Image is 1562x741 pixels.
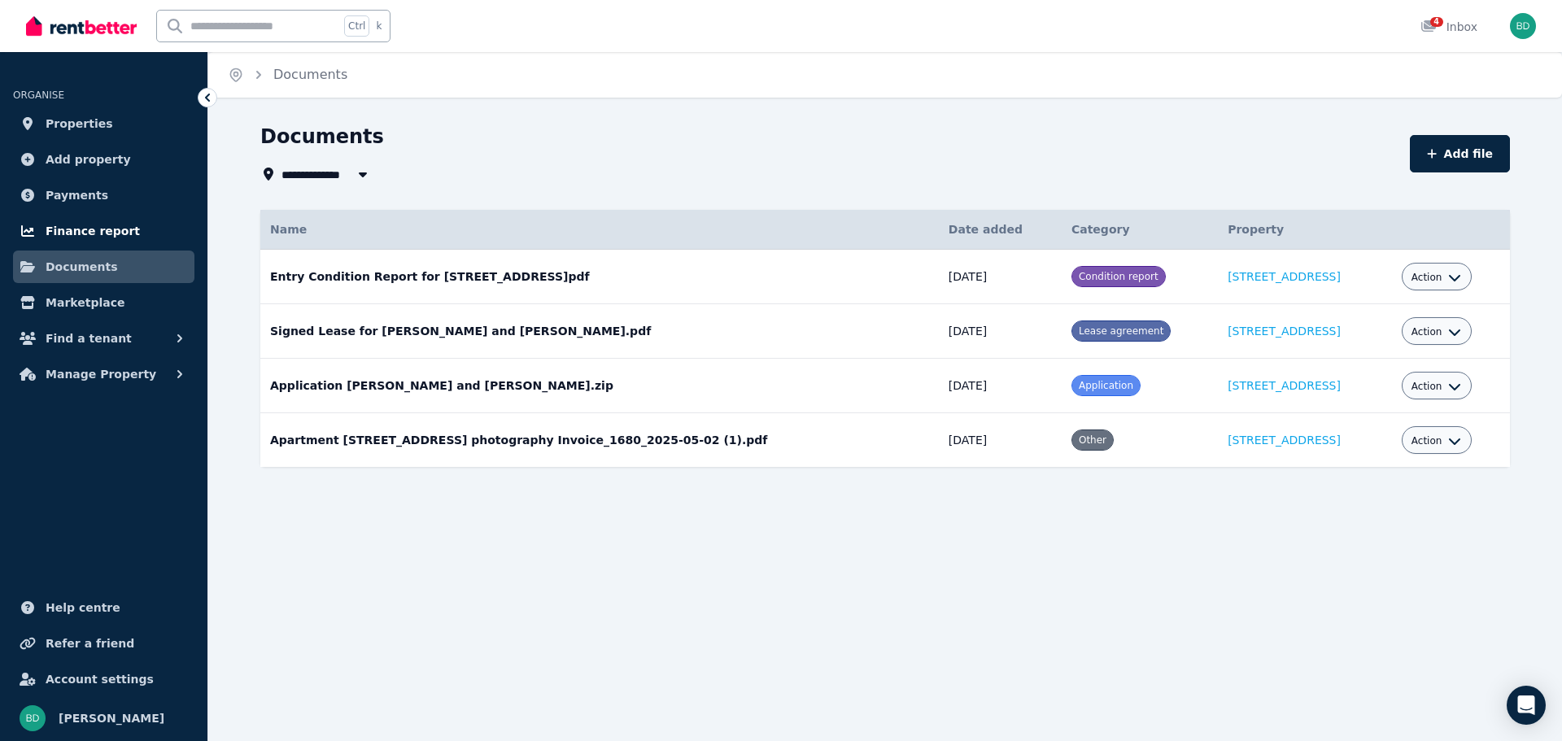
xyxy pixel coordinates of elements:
[13,215,194,247] a: Finance report
[939,210,1062,250] th: Date added
[260,304,939,359] td: Signed Lease for [PERSON_NAME] and [PERSON_NAME].pdf
[13,591,194,624] a: Help centre
[1079,325,1163,337] span: Lease agreement
[376,20,382,33] span: k
[208,52,367,98] nav: Breadcrumb
[1228,379,1341,392] a: [STREET_ADDRESS]
[1411,434,1442,447] span: Action
[46,293,124,312] span: Marketplace
[1411,380,1462,393] button: Action
[1228,325,1341,338] a: [STREET_ADDRESS]
[13,89,64,101] span: ORGANISE
[46,329,132,348] span: Find a tenant
[1411,325,1442,338] span: Action
[1079,380,1133,391] span: Application
[1430,17,1443,27] span: 4
[1079,271,1158,282] span: Condition report
[1411,271,1462,284] button: Action
[59,708,164,728] span: [PERSON_NAME]
[1410,135,1510,172] button: Add file
[1079,434,1106,446] span: Other
[46,634,134,653] span: Refer a friend
[270,223,307,236] span: Name
[1510,13,1536,39] img: Breanne Doyle
[260,124,384,150] h1: Documents
[1507,686,1546,725] div: Open Intercom Messenger
[46,364,156,384] span: Manage Property
[20,705,46,731] img: Breanne Doyle
[1218,210,1392,250] th: Property
[13,358,194,390] button: Manage Property
[939,304,1062,359] td: [DATE]
[46,257,118,277] span: Documents
[46,669,154,689] span: Account settings
[1411,271,1442,284] span: Action
[939,250,1062,304] td: [DATE]
[1411,380,1442,393] span: Action
[1411,325,1462,338] button: Action
[939,359,1062,413] td: [DATE]
[26,14,137,38] img: RentBetter
[939,413,1062,468] td: [DATE]
[1228,434,1341,447] a: [STREET_ADDRESS]
[46,150,131,169] span: Add property
[13,322,194,355] button: Find a tenant
[260,359,939,413] td: Application [PERSON_NAME] and [PERSON_NAME].zip
[46,114,113,133] span: Properties
[13,143,194,176] a: Add property
[13,286,194,319] a: Marketplace
[13,663,194,695] a: Account settings
[46,221,140,241] span: Finance report
[13,251,194,283] a: Documents
[1420,19,1477,35] div: Inbox
[260,250,939,304] td: Entry Condition Report for [STREET_ADDRESS]pdf
[13,179,194,211] a: Payments
[1411,434,1462,447] button: Action
[344,15,369,37] span: Ctrl
[13,627,194,660] a: Refer a friend
[273,67,347,82] a: Documents
[46,185,108,205] span: Payments
[46,598,120,617] span: Help centre
[13,107,194,140] a: Properties
[260,413,939,468] td: Apartment [STREET_ADDRESS] photography Invoice_1680_2025-05-02 (1).pdf
[1228,270,1341,283] a: [STREET_ADDRESS]
[1062,210,1218,250] th: Category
